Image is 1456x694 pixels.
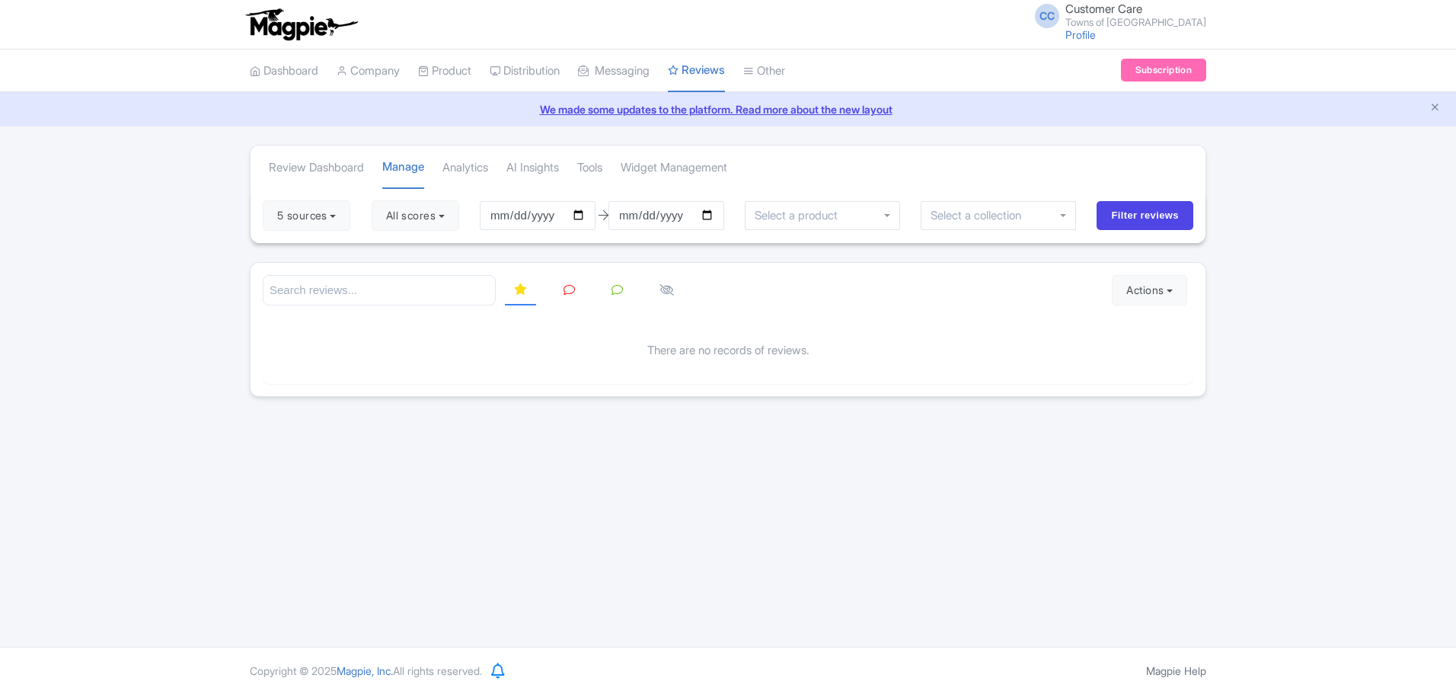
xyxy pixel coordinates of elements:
[1035,4,1059,28] span: CC
[250,50,318,92] a: Dashboard
[337,50,400,92] a: Company
[1097,201,1193,230] input: Filter reviews
[506,147,559,189] a: AI Insights
[1026,3,1206,27] a: CC Customer Care Towns of [GEOGRAPHIC_DATA]
[668,50,725,93] a: Reviews
[931,209,1032,222] input: Select a collection
[755,209,846,222] input: Select a product
[263,200,350,231] button: 5 sources
[382,146,424,190] a: Manage
[242,8,360,41] img: logo-ab69f6fb50320c5b225c76a69d11143b.png
[337,664,393,677] span: Magpie, Inc.
[372,200,459,231] button: All scores
[743,50,785,92] a: Other
[1121,59,1206,82] a: Subscription
[1429,100,1441,117] button: Close announcement
[418,50,471,92] a: Product
[1146,664,1206,677] a: Magpie Help
[578,50,650,92] a: Messaging
[490,50,560,92] a: Distribution
[269,147,364,189] a: Review Dashboard
[1065,28,1096,41] a: Profile
[9,101,1447,117] a: We made some updates to the platform. Read more about the new layout
[442,147,488,189] a: Analytics
[577,147,602,189] a: Tools
[621,147,727,189] a: Widget Management
[1065,2,1142,16] span: Customer Care
[1112,275,1187,305] button: Actions
[263,318,1193,384] div: There are no records of reviews.
[1065,18,1206,27] small: Towns of [GEOGRAPHIC_DATA]
[263,275,496,306] input: Search reviews...
[241,663,491,679] div: Copyright © 2025 All rights reserved.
